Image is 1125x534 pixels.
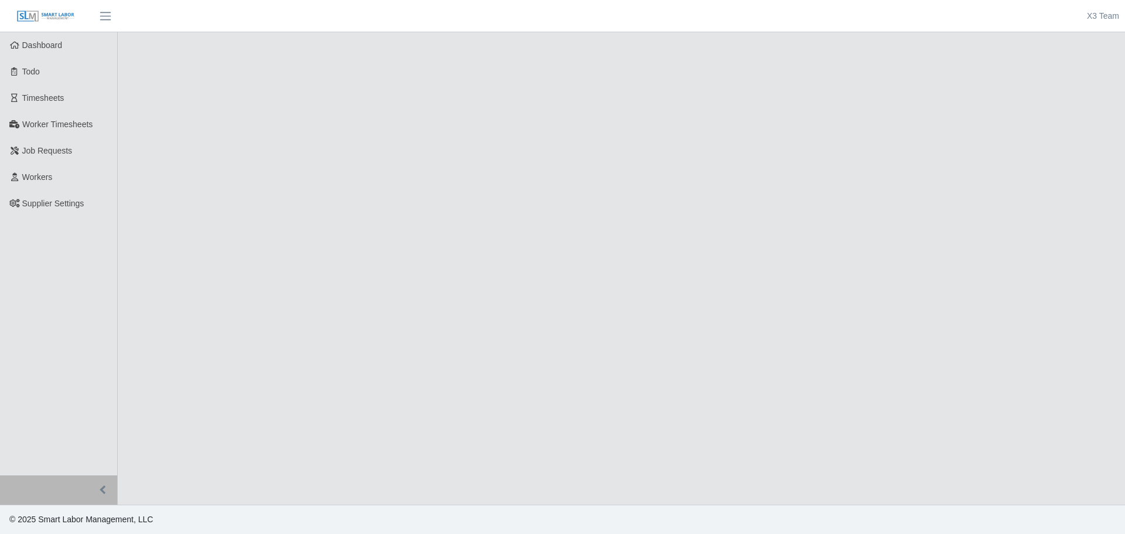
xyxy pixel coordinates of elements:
span: Workers [22,172,53,182]
span: Todo [22,67,40,76]
span: © 2025 Smart Labor Management, LLC [9,515,153,524]
span: Worker Timesheets [22,120,93,129]
img: SLM Logo [16,10,75,23]
span: Supplier Settings [22,199,84,208]
span: Timesheets [22,93,64,103]
span: Dashboard [22,40,63,50]
a: X3 Team [1087,10,1119,22]
span: Job Requests [22,146,73,155]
